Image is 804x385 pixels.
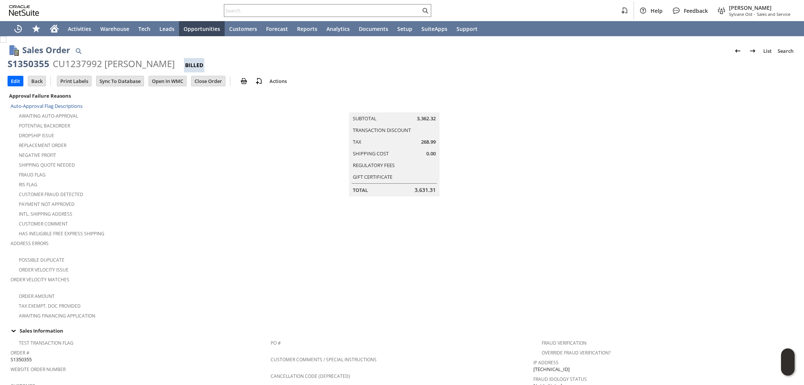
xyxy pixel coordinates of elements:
a: Order Velocity Matches [11,276,69,283]
svg: Shortcuts [32,24,41,33]
a: Customer Comments / Special Instructions [271,356,377,363]
span: Reports [297,25,317,32]
a: Gift Certificate [353,173,392,180]
input: Print Labels [57,76,91,86]
input: Search [224,6,421,15]
a: Order Velocity Issue [19,267,69,273]
a: Order Amount [19,293,55,299]
div: CU1237992 [PERSON_NAME] [53,58,175,70]
input: Open In WMC [149,76,186,86]
a: Awaiting Auto-Approval [19,113,78,119]
span: Warehouse [100,25,129,32]
div: Sales Information [8,326,793,336]
a: Leads [155,21,179,36]
input: Back [28,76,46,86]
img: Previous [733,46,742,55]
caption: Summary [349,100,440,112]
a: Order # [11,350,29,356]
img: print.svg [239,77,248,86]
span: Setup [397,25,412,32]
a: Customer Comment [19,221,68,227]
a: Reports [293,21,322,36]
a: Customers [225,21,262,36]
iframe: Click here to launch Oracle Guided Learning Help Panel [781,348,795,376]
td: Sales Information [8,326,796,336]
a: Actions [266,78,290,84]
input: Edit [8,76,23,86]
a: Activities [63,21,96,36]
span: 3,362.32 [417,115,436,122]
a: Tax [353,138,361,145]
a: Shipping Quote Needed [19,162,75,168]
span: S1350355 [11,356,32,363]
div: Billed [184,58,204,72]
span: Oracle Guided Learning Widget. To move around, please hold and drag [781,362,795,376]
a: Test Transaction Flag [19,340,74,346]
a: List [760,45,775,57]
input: Sync To Database [96,76,144,86]
a: Dropship Issue [19,132,54,139]
a: Negative Profit [19,152,56,158]
img: add-record.svg [254,77,263,86]
a: Address Errors [11,240,49,247]
span: Help [651,7,663,14]
a: Has Ineligible Free Express Shipping [19,230,104,237]
span: Feedback [684,7,708,14]
a: Fraud Flag [19,172,46,178]
a: Forecast [262,21,293,36]
span: SuiteApps [421,25,447,32]
span: 268.99 [421,138,436,146]
a: Customer Fraud Detected [19,191,83,198]
span: Opportunities [184,25,220,32]
a: Fraud Idology Status [533,376,587,382]
a: Fraud Verification [542,340,587,346]
a: PO # [271,340,281,346]
a: Search [775,45,796,57]
span: Activities [68,25,91,32]
a: IP Address [533,359,559,366]
a: RIS flag [19,181,37,188]
a: Total [353,187,368,193]
a: Replacement Order [19,142,66,149]
a: Override Fraud Verification? [542,350,611,356]
span: Sylvane Old [729,11,752,17]
svg: logo [9,5,39,16]
span: 0.00 [426,150,436,157]
svg: Search [421,6,430,15]
span: Forecast [266,25,288,32]
a: Regulatory Fees [353,162,395,169]
a: Possible Duplicate [19,257,64,263]
span: Analytics [326,25,350,32]
span: Customers [229,25,257,32]
input: Close Order [191,76,225,86]
span: 3,631.31 [415,186,436,194]
a: Recent Records [9,21,27,36]
h1: Sales Order [22,44,70,56]
a: Awaiting Financing Application [19,313,95,319]
svg: Recent Records [14,24,23,33]
span: - [754,11,755,17]
a: Documents [354,21,393,36]
span: [TECHNICAL_ID] [533,366,570,373]
a: Support [452,21,482,36]
a: Cancellation Code (deprecated) [271,373,350,379]
div: Approval Failure Reasons [8,91,268,101]
svg: Home [50,24,59,33]
span: Support [456,25,478,32]
div: S1350355 [8,58,49,70]
img: Next [748,46,757,55]
img: Quick Find [74,46,83,55]
a: Tax Exempt. Doc Provided [19,303,81,309]
a: Subtotal [353,115,377,122]
a: Website Order Number [11,366,66,373]
a: Warehouse [96,21,134,36]
span: [PERSON_NAME] [729,4,790,11]
div: Shortcuts [27,21,45,36]
a: Opportunities [179,21,225,36]
a: Transaction Discount [353,127,411,133]
a: Auto-Approval Flag Descriptions [11,103,83,109]
span: Tech [138,25,150,32]
a: Shipping Cost [353,150,389,157]
a: Home [45,21,63,36]
a: Payment not approved [19,201,75,207]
